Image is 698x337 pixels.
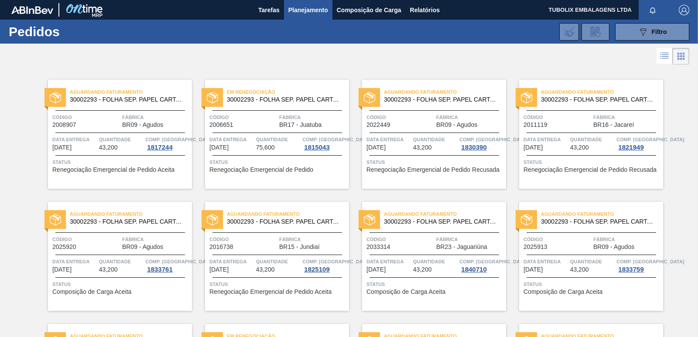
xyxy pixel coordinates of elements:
[70,96,185,103] span: 30002293 - FOLHA SEP. PAPEL CARTAO 1200x1000M 350g
[35,80,192,189] a: statusAguardando Faturamento30002293 - FOLHA SEP. PAPEL CARTAO 1200x1000M 350gCódigo2008907Fábric...
[593,235,661,244] span: Fábrica
[349,80,506,189] a: statusAguardando Faturamento30002293 - FOLHA SEP. PAPEL CARTAO 1200x1000M 350gCódigo2022449Fábric...
[302,135,370,144] span: Comp. Carga
[459,266,488,273] div: 1840710
[52,244,76,250] span: 2025920
[52,235,120,244] span: Código
[459,144,488,151] div: 1830390
[52,289,131,295] span: Composição de Carga Aceita
[616,144,645,151] div: 1821949
[436,122,477,128] span: BR09 - Agudos
[616,266,645,273] div: 1833759
[366,167,500,173] span: Renegociação Emergencial de Pedido Recusada
[615,23,689,41] button: Filtro
[302,135,347,151] a: Comp. [GEOGRAPHIC_DATA]1815043
[570,135,615,144] span: Quantidade
[521,92,532,103] img: status
[145,257,190,273] a: Comp. [GEOGRAPHIC_DATA]1833761
[523,244,547,250] span: 2025913
[209,167,313,173] span: Renegociação Emergencial de Pedido
[523,113,591,122] span: Código
[302,144,331,151] div: 1815043
[256,266,275,273] span: 43,200
[616,135,661,151] a: Comp. [GEOGRAPHIC_DATA]1821949
[366,280,504,289] span: Status
[673,48,689,65] div: Visão em Cards
[523,135,568,144] span: Data Entrega
[209,158,347,167] span: Status
[541,210,663,218] span: Aguardando Faturamento
[570,266,589,273] span: 43,200
[459,135,527,144] span: Comp. Carga
[364,92,375,103] img: status
[256,144,275,151] span: 75,600
[207,92,218,103] img: status
[366,158,504,167] span: Status
[366,266,386,273] span: 14/10/2025
[523,122,547,128] span: 2011119
[279,113,347,122] span: Fábrica
[639,4,667,16] button: Notificações
[99,257,144,266] span: Quantidade
[413,144,432,151] span: 43,200
[209,280,347,289] span: Status
[288,5,328,15] span: Planejamento
[209,244,233,250] span: 2016738
[436,113,504,122] span: Fábrica
[302,257,370,266] span: Comp. Carga
[366,235,434,244] span: Código
[99,135,144,144] span: Quantidade
[384,88,506,96] span: Aguardando Faturamento
[99,144,118,151] span: 43,200
[52,135,97,144] span: Data Entrega
[616,257,684,266] span: Comp. Carga
[523,158,661,167] span: Status
[593,244,634,250] span: BR09 - Agudos
[209,113,277,122] span: Código
[436,235,504,244] span: Fábrica
[413,135,458,144] span: Quantidade
[366,289,445,295] span: Composição de Carga Aceita
[70,88,192,96] span: Aguardando Faturamento
[50,214,61,225] img: status
[366,113,434,122] span: Código
[541,96,656,103] span: 30002293 - FOLHA SEP. PAPEL CARTAO 1200x1000M 350g
[227,218,342,225] span: 30002293 - FOLHA SEP. PAPEL CARTAO 1200x1000M 350g
[337,5,401,15] span: Composição de Carga
[192,80,349,189] a: statusEm Renegociação30002293 - FOLHA SEP. PAPEL CARTAO 1200x1000M 350gCódigo2006651FábricaBR17 -...
[256,135,301,144] span: Quantidade
[279,244,320,250] span: BR15 - Jundiaí
[657,48,673,65] div: Visão em Lista
[209,266,229,273] span: 13/10/2025
[436,244,487,250] span: BR23 - Jaguariúna
[35,202,192,311] a: statusAguardando Faturamento30002293 - FOLHA SEP. PAPEL CARTAO 1200x1000M 350gCódigo2025920Fábric...
[523,280,661,289] span: Status
[207,214,218,225] img: status
[366,122,390,128] span: 2022449
[70,210,192,218] span: Aguardando Faturamento
[9,27,135,37] h1: Pedidos
[145,135,190,151] a: Comp. [GEOGRAPHIC_DATA]1817244
[302,257,347,273] a: Comp. [GEOGRAPHIC_DATA]1825109
[99,266,118,273] span: 43,200
[52,167,174,173] span: Renegociação Emergencial de Pedido Aceita
[384,218,499,225] span: 30002293 - FOLHA SEP. PAPEL CARTAO 1200x1000M 350g
[384,96,499,103] span: 30002293 - FOLHA SEP. PAPEL CARTAO 1200x1000M 350g
[256,257,301,266] span: Quantidade
[227,210,349,218] span: Aguardando Faturamento
[593,113,661,122] span: Fábrica
[52,144,72,151] span: 10/09/2025
[145,144,174,151] div: 1817244
[413,257,458,266] span: Quantidade
[559,23,579,41] div: Importar Negociações dos Pedidos
[52,158,190,167] span: Status
[459,257,504,273] a: Comp. [GEOGRAPHIC_DATA]1840710
[523,289,602,295] span: Composição de Carga Aceita
[384,210,506,218] span: Aguardando Faturamento
[145,266,174,273] div: 1833761
[541,88,663,96] span: Aguardando Faturamento
[523,144,543,151] span: 13/10/2025
[52,122,76,128] span: 2008907
[145,135,213,144] span: Comp. Carga
[192,202,349,311] a: statusAguardando Faturamento30002293 - FOLHA SEP. PAPEL CARTAO 1200x1000M 350gCódigo2016738Fábric...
